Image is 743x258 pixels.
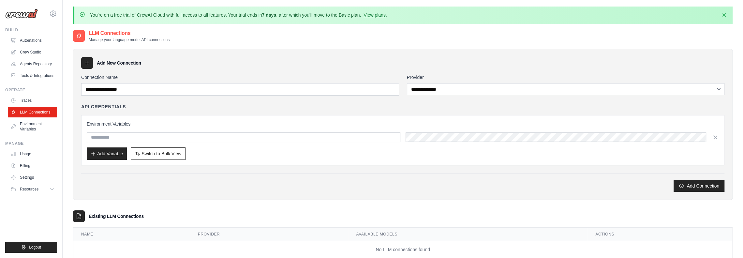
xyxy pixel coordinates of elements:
a: Traces [8,95,57,106]
a: Environment Variables [8,119,57,134]
p: You're on a free trial of CrewAI Cloud with full access to all features. Your trial ends in , aft... [90,12,387,18]
div: Operate [5,87,57,93]
a: Billing [8,160,57,171]
button: Add Variable [87,147,127,160]
span: Logout [29,245,41,250]
button: Add Connection [674,180,724,192]
th: Name [73,228,190,241]
th: Actions [587,228,732,241]
a: Tools & Integrations [8,70,57,81]
div: Build [5,27,57,33]
p: Manage your language model API connections [89,37,170,42]
a: Agents Repository [8,59,57,69]
button: Logout [5,242,57,253]
h3: Environment Variables [87,121,719,127]
img: Logo [5,9,38,19]
a: Settings [8,172,57,183]
h3: Add New Connection [97,60,141,66]
strong: 7 days [262,12,276,18]
label: Provider [407,74,725,81]
label: Connection Name [81,74,399,81]
span: Resources [20,187,38,192]
div: Manage [5,141,57,146]
h2: LLM Connections [89,29,170,37]
button: Resources [8,184,57,194]
button: Switch to Bulk View [131,147,186,160]
a: View plans [364,12,385,18]
h4: API Credentials [81,103,126,110]
th: Provider [190,228,349,241]
span: Switch to Bulk View [141,150,181,157]
h3: Existing LLM Connections [89,213,144,220]
a: LLM Connections [8,107,57,117]
a: Crew Studio [8,47,57,57]
a: Usage [8,149,57,159]
th: Available Models [348,228,587,241]
a: Automations [8,35,57,46]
